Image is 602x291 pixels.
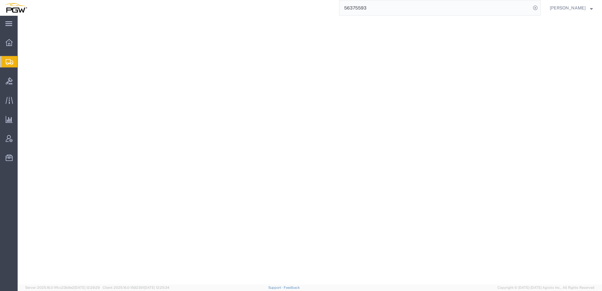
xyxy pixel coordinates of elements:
[144,286,169,289] span: [DATE] 12:25:34
[284,286,300,289] a: Feedback
[268,286,284,289] a: Support
[497,285,594,290] span: Copyright © [DATE]-[DATE] Agistix Inc., All Rights Reserved
[25,286,100,289] span: Server: 2025.16.0-1ffcc23b9e2
[4,3,27,13] img: logo
[549,4,593,12] button: [PERSON_NAME]
[103,286,169,289] span: Client: 2025.16.0-1592391
[550,4,586,11] span: Amber Hickey
[339,0,531,15] input: Search for shipment number, reference number
[18,16,602,284] iframe: FS Legacy Container
[74,286,100,289] span: [DATE] 12:29:29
